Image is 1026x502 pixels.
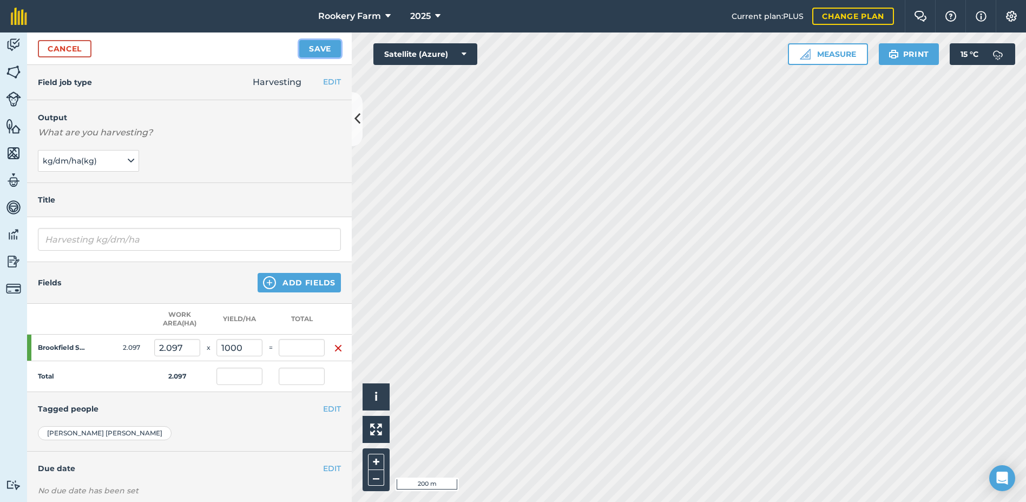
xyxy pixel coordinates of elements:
img: fieldmargin Logo [11,8,27,25]
img: svg+xml;base64,PHN2ZyB4bWxucz0iaHR0cDovL3d3dy53My5vcmcvMjAwMC9zdmciIHdpZHRoPSIxNiIgaGVpZ2h0PSIyNC... [334,342,343,355]
img: A question mark icon [944,11,957,22]
input: What needs doing? [38,228,341,251]
span: i [374,390,378,403]
img: svg+xml;base64,PD94bWwgdmVyc2lvbj0iMS4wIiBlbmNvZGluZz0idXRmLTgiPz4KPCEtLSBHZW5lcmF0b3I6IEFkb2JlIE... [6,281,21,296]
button: i [363,383,390,410]
button: EDIT [323,76,341,88]
strong: Brookfield SNCI [38,343,89,352]
span: Harvesting [253,77,301,87]
img: svg+xml;base64,PHN2ZyB4bWxucz0iaHR0cDovL3d3dy53My5vcmcvMjAwMC9zdmciIHdpZHRoPSI1NiIgaGVpZ2h0PSI2MC... [6,118,21,134]
img: A cog icon [1005,11,1018,22]
button: Save [299,40,341,57]
img: svg+xml;base64,PHN2ZyB4bWxucz0iaHR0cDovL3d3dy53My5vcmcvMjAwMC9zdmciIHdpZHRoPSI1NiIgaGVpZ2h0PSI2MC... [6,64,21,80]
img: Two speech bubbles overlapping with the left bubble in the forefront [914,11,927,22]
img: svg+xml;base64,PD94bWwgdmVyc2lvbj0iMS4wIiBlbmNvZGluZz0idXRmLTgiPz4KPCEtLSBHZW5lcmF0b3I6IEFkb2JlIE... [6,480,21,490]
th: Yield / Ha [216,304,262,335]
th: Work area ( Ha ) [154,304,200,335]
button: – [368,470,384,486]
button: kg/dm/ha(kg) [38,150,139,172]
img: svg+xml;base64,PHN2ZyB4bWxucz0iaHR0cDovL3d3dy53My5vcmcvMjAwMC9zdmciIHdpZHRoPSIxOSIgaGVpZ2h0PSIyNC... [889,48,899,61]
span: Rookery Farm [318,10,381,23]
img: svg+xml;base64,PD94bWwgdmVyc2lvbj0iMS4wIiBlbmNvZGluZz0idXRmLTgiPz4KPCEtLSBHZW5lcmF0b3I6IEFkb2JlIE... [6,37,21,53]
div: No due date has been set [38,485,341,496]
img: svg+xml;base64,PD94bWwgdmVyc2lvbj0iMS4wIiBlbmNvZGluZz0idXRmLTgiPz4KPCEtLSBHZW5lcmF0b3I6IEFkb2JlIE... [6,226,21,243]
button: Print [879,43,939,65]
button: EDIT [323,462,341,474]
span: 15 ° C [961,43,978,65]
img: svg+xml;base64,PHN2ZyB4bWxucz0iaHR0cDovL3d3dy53My5vcmcvMjAwMC9zdmciIHdpZHRoPSIxNCIgaGVpZ2h0PSIyNC... [263,276,276,289]
img: Four arrows, one pointing top left, one top right, one bottom right and the last bottom left [370,423,382,435]
td: x [200,335,216,361]
h4: Title [38,194,341,206]
em: What are you harvesting? [38,127,153,138]
button: Add Fields [258,273,341,292]
a: Change plan [812,8,894,25]
img: svg+xml;base64,PD94bWwgdmVyc2lvbj0iMS4wIiBlbmNvZGluZz0idXRmLTgiPz4KPCEtLSBHZW5lcmF0b3I6IEFkb2JlIE... [6,199,21,216]
div: [PERSON_NAME] [PERSON_NAME] [38,426,172,440]
strong: 2.097 [168,372,186,380]
h4: Due date [38,462,341,474]
th: Total [279,304,325,335]
td: 2.097 [108,335,154,361]
span: kg/dm/ha ( kg ) [43,155,99,167]
button: Satellite (Azure) [373,43,477,65]
img: svg+xml;base64,PD94bWwgdmVyc2lvbj0iMS4wIiBlbmNvZGluZz0idXRmLTgiPz4KPCEtLSBHZW5lcmF0b3I6IEFkb2JlIE... [6,172,21,188]
img: svg+xml;base64,PHN2ZyB4bWxucz0iaHR0cDovL3d3dy53My5vcmcvMjAwMC9zdmciIHdpZHRoPSIxNyIgaGVpZ2h0PSIxNy... [976,10,986,23]
span: Current plan : PLUS [732,10,804,22]
img: svg+xml;base64,PHN2ZyB4bWxucz0iaHR0cDovL3d3dy53My5vcmcvMjAwMC9zdmciIHdpZHRoPSI1NiIgaGVpZ2h0PSI2MC... [6,145,21,161]
img: svg+xml;base64,PD94bWwgdmVyc2lvbj0iMS4wIiBlbmNvZGluZz0idXRmLTgiPz4KPCEtLSBHZW5lcmF0b3I6IEFkb2JlIE... [6,92,21,107]
h4: Tagged people [38,403,341,415]
td: = [262,335,279,361]
button: 15 °C [950,43,1015,65]
img: Ruler icon [800,49,811,60]
button: EDIT [323,403,341,415]
button: Measure [788,43,868,65]
h4: Output [38,111,341,124]
span: 2025 [410,10,431,23]
strong: Total [38,372,54,380]
button: + [368,454,384,470]
a: Cancel [38,40,91,57]
img: svg+xml;base64,PD94bWwgdmVyc2lvbj0iMS4wIiBlbmNvZGluZz0idXRmLTgiPz4KPCEtLSBHZW5lcmF0b3I6IEFkb2JlIE... [6,253,21,270]
div: Open Intercom Messenger [989,465,1015,491]
img: svg+xml;base64,PD94bWwgdmVyc2lvbj0iMS4wIiBlbmNvZGluZz0idXRmLTgiPz4KPCEtLSBHZW5lcmF0b3I6IEFkb2JlIE... [987,43,1009,65]
h4: Field job type [38,76,92,88]
h4: Fields [38,277,61,289]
